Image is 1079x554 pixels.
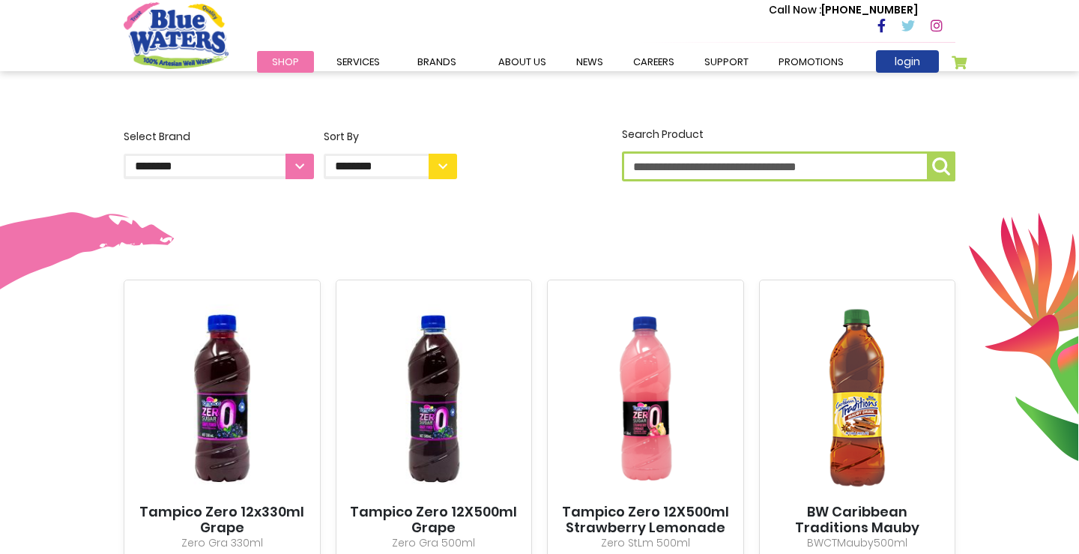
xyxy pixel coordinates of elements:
button: Search Product [927,151,955,181]
a: News [561,51,618,73]
span: Shop [272,55,299,69]
img: Tampico Zero 12x330ml Grape [138,293,306,504]
img: BW Caribbean Traditions Mauby 12x500ml [773,293,942,504]
span: Services [336,55,380,69]
img: Tampico Zero 12X500ml Strawberry Lemonade [561,293,730,504]
p: BWCTMauby500ml [773,535,942,551]
a: Tampico Zero 12X500ml Strawberry Lemonade [561,504,730,536]
p: Zero Gra 500ml [350,535,519,551]
a: careers [618,51,689,73]
label: Select Brand [124,129,314,179]
select: Sort By [324,154,457,179]
a: support [689,51,764,73]
p: [PHONE_NUMBER] [769,2,918,18]
div: Sort By [324,129,457,145]
label: Search Product [622,127,955,181]
select: Select Brand [124,154,314,179]
a: about us [483,51,561,73]
a: store logo [124,2,229,68]
p: Zero Gra 330ml [138,535,306,551]
a: Tampico Zero 12x330ml Grape [138,504,306,536]
a: login [876,50,939,73]
p: Zero StLm 500ml [561,535,730,551]
input: Search Product [622,151,955,181]
a: BW Caribbean Traditions Mauby 12x500ml [773,504,942,553]
img: search-icon.png [932,157,950,175]
a: Promotions [764,51,859,73]
span: Brands [417,55,456,69]
span: Call Now : [769,2,821,17]
a: Tampico Zero 12X500ml Grape [350,504,519,536]
img: Tampico Zero 12X500ml Grape [350,293,519,504]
